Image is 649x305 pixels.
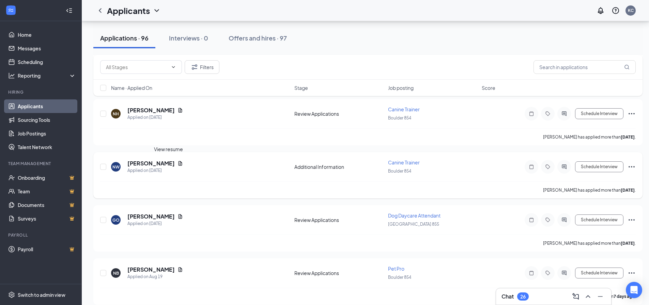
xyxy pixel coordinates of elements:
svg: Minimize [596,292,604,301]
span: Job posting [388,84,414,91]
a: Messages [18,42,76,55]
span: Boulder 854 [388,168,411,174]
a: PayrollCrown [18,242,76,256]
div: 26 [520,294,526,300]
div: Hiring [8,89,75,95]
b: [DATE] [621,188,635,193]
svg: Note [527,164,536,170]
svg: ChevronDown [153,6,161,15]
svg: Document [177,267,183,272]
p: [PERSON_NAME] has applied more than . [543,240,636,246]
div: Applied on Aug 19 [127,273,183,280]
div: Review Applications [294,270,384,276]
svg: Note [527,111,536,116]
button: Schedule Interview [575,268,623,278]
svg: ChevronLeft [96,6,104,15]
div: Payroll [8,232,75,238]
button: Schedule Interview [575,161,623,172]
button: Minimize [595,291,606,302]
button: ComposeMessage [570,291,581,302]
svg: ComposeMessage [572,292,580,301]
h3: Chat [501,293,514,300]
svg: ChevronDown [171,64,176,70]
span: Name · Applied On [111,84,152,91]
svg: ActiveChat [560,217,568,223]
div: NW [112,164,120,170]
p: [PERSON_NAME] has applied more than . [543,187,636,193]
input: All Stages [106,63,168,71]
div: View resume [154,145,183,153]
svg: Tag [544,164,552,170]
h5: [PERSON_NAME] [127,266,175,273]
svg: Settings [8,291,15,298]
input: Search in applications [534,60,636,74]
svg: Document [177,161,183,166]
a: Applicants [18,99,76,113]
div: Applied on [DATE] [127,167,183,174]
svg: Document [177,214,183,219]
div: Applied on [DATE] [127,114,183,121]
div: Applications · 96 [100,34,149,42]
span: Canine Trainer [388,159,420,165]
svg: ActiveChat [560,164,568,170]
b: [DATE] [621,134,635,140]
svg: Note [527,217,536,223]
a: OnboardingCrown [18,171,76,184]
span: [GEOGRAPHIC_DATA] 855 [388,222,439,227]
button: ChevronUp [583,291,593,302]
span: Canine Trainer [388,106,420,112]
a: Talent Network [18,140,76,154]
svg: Notifications [597,6,605,15]
span: Boulder 854 [388,275,411,280]
a: Sourcing Tools [18,113,76,127]
h1: Applicants [107,5,150,16]
div: Interviews · 0 [169,34,208,42]
div: NH [113,111,119,117]
svg: Analysis [8,72,15,79]
span: Pet Pro [388,266,404,272]
div: Applied on [DATE] [127,220,183,227]
div: Team Management [8,161,75,166]
span: Boulder 854 [388,115,411,121]
svg: MagnifyingGlass [624,64,630,70]
div: Review Applications [294,110,384,117]
button: Filter Filters [185,60,219,74]
svg: ActiveChat [560,270,568,276]
svg: Tag [544,111,552,116]
svg: Ellipses [628,110,636,118]
svg: Note [527,270,536,276]
svg: WorkstreamLogo [7,7,14,14]
div: GO [112,217,120,223]
span: Dog Daycare Attendant [388,212,441,219]
svg: Ellipses [628,269,636,277]
h5: [PERSON_NAME] [127,107,175,114]
b: 7 days ago [614,294,635,299]
svg: Document [177,108,183,113]
p: [PERSON_NAME] has applied more than . [543,134,636,140]
svg: ActiveChat [560,111,568,116]
div: Additional Information [294,163,384,170]
a: Home [18,28,76,42]
a: DocumentsCrown [18,198,76,212]
svg: QuestionInfo [612,6,620,15]
svg: Ellipses [628,163,636,171]
a: TeamCrown [18,184,76,198]
h5: [PERSON_NAME] [127,160,175,167]
button: Schedule Interview [575,108,623,119]
a: Job Postings [18,127,76,140]
span: Stage [294,84,308,91]
svg: Tag [544,217,552,223]
div: Reporting [18,72,76,79]
b: [DATE] [621,241,635,246]
button: Schedule Interview [575,214,623,225]
div: NB [113,270,119,276]
div: Open Intercom Messenger [626,282,642,298]
svg: Filter [190,63,199,71]
div: Review Applications [294,216,384,223]
svg: ChevronUp [584,292,592,301]
div: Switch to admin view [18,291,65,298]
div: KC [628,7,634,13]
svg: Collapse [66,7,73,14]
div: Offers and hires · 97 [229,34,287,42]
